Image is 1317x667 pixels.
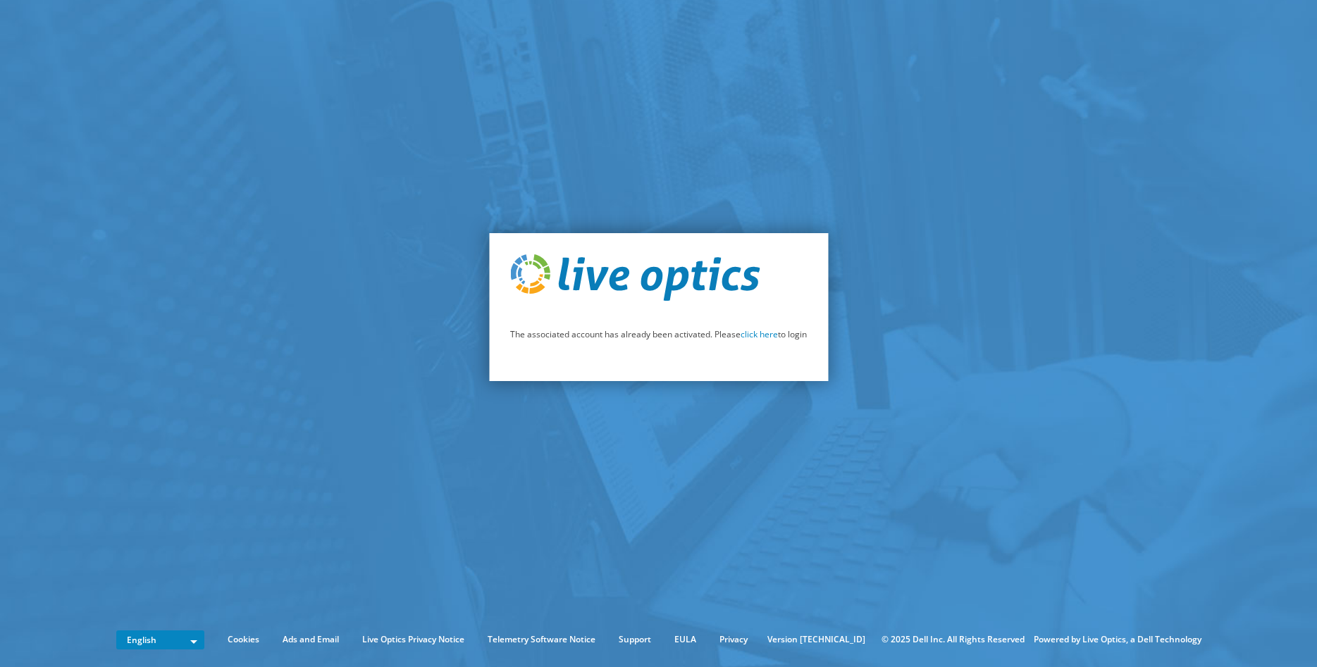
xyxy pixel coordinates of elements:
[352,632,475,647] a: Live Optics Privacy Notice
[510,327,807,342] p: The associated account has already been activated. Please to login
[1034,632,1201,647] li: Powered by Live Optics, a Dell Technology
[741,328,778,340] a: click here
[760,632,872,647] li: Version [TECHNICAL_ID]
[510,254,760,301] img: live_optics_svg.svg
[709,632,758,647] a: Privacy
[664,632,707,647] a: EULA
[217,632,270,647] a: Cookies
[272,632,350,647] a: Ads and Email
[477,632,606,647] a: Telemetry Software Notice
[608,632,662,647] a: Support
[874,632,1032,647] li: © 2025 Dell Inc. All Rights Reserved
